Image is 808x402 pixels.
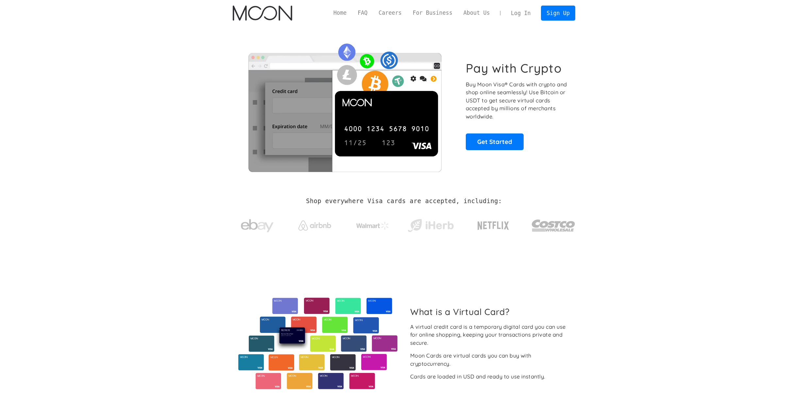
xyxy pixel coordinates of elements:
[233,6,292,21] a: home
[531,213,575,238] img: Costco
[406,211,455,237] a: iHerb
[410,306,570,317] h2: What is a Virtual Card?
[407,9,458,17] a: For Business
[410,373,545,381] div: Cards are loaded in USD and ready to use instantly.
[541,6,575,20] a: Sign Up
[531,207,575,241] a: Costco
[356,222,389,230] img: Walmart
[466,133,524,150] a: Get Started
[410,352,570,368] div: Moon Cards are virtual cards you can buy with cryptocurrency.
[466,61,562,76] h1: Pay with Crypto
[410,323,570,347] div: A virtual credit card is a temporary digital card you can use for online shopping, keeping your t...
[406,217,455,234] img: iHerb
[233,39,457,172] img: Moon Cards let you spend your crypto anywhere Visa is accepted.
[233,209,281,239] a: ebay
[306,198,502,205] h2: Shop everywhere Visa cards are accepted, including:
[241,216,274,236] img: ebay
[458,9,496,17] a: About Us
[298,220,331,231] img: Airbnb
[348,215,397,233] a: Walmart
[505,6,536,20] a: Log In
[464,211,523,237] a: Netflix
[477,218,510,234] img: Netflix
[352,9,373,17] a: FAQ
[291,214,339,234] a: Airbnb
[233,6,292,21] img: Moon Logo
[466,80,568,121] p: Buy Moon Visa® Cards with crypto and shop online seamlessly! Use Bitcoin or USDT to get secure vi...
[237,298,398,389] img: Virtual cards from Moon
[373,9,407,17] a: Careers
[328,9,352,17] a: Home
